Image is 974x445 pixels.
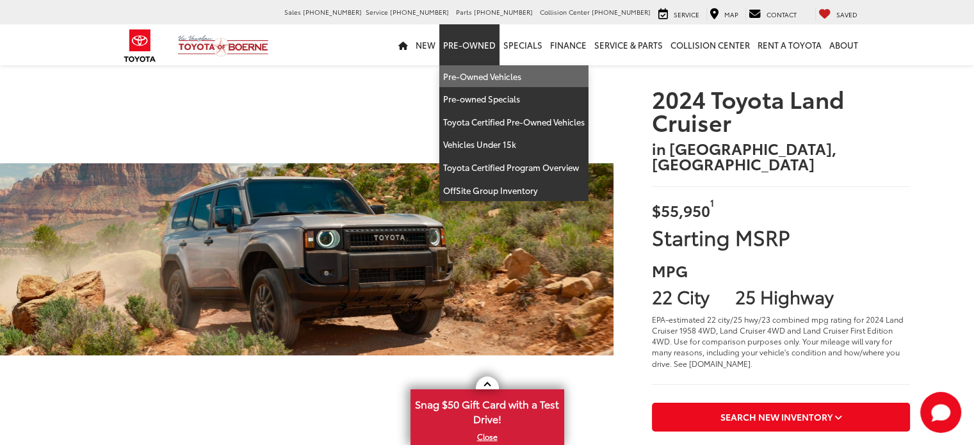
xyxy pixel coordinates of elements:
[474,7,533,17] span: [PHONE_NUMBER]
[652,287,710,305] p: 22 City
[735,287,910,305] p: 25 Highway
[456,7,472,17] span: Parts
[652,227,910,247] p: Starting MSRP
[652,87,910,133] span: 2024 Toyota Land Cruiser
[590,24,667,65] a: Service & Parts: Opens in a new tab
[767,10,797,19] span: Contact
[116,25,164,67] img: Toyota
[439,65,588,88] a: Pre-Owned Vehicles
[284,7,301,17] span: Sales
[439,156,588,179] a: Toyota Certified Program Overview
[652,140,910,171] span: in [GEOGRAPHIC_DATA], [GEOGRAPHIC_DATA]
[439,111,588,134] a: Toyota Certified Pre-Owned Vehicles
[667,24,754,65] a: Collision Center
[303,7,362,17] span: [PHONE_NUMBER]
[177,35,269,57] img: Vic Vaughan Toyota of Boerne
[920,392,961,433] svg: Start Chat
[754,24,825,65] a: Rent a Toyota
[366,7,388,17] span: Service
[546,24,590,65] a: Finance
[825,24,862,65] a: About
[439,179,588,202] a: OffSite Group Inventory
[390,7,449,17] span: [PHONE_NUMBER]
[394,24,412,65] a: Home
[540,7,590,17] span: Collision Center
[652,314,910,369] div: EPA-estimated 22 city/25 hwy/23 combined mpg rating for 2024 Land Cruiser 1958 4WD, Land Cruiser ...
[674,10,699,19] span: Service
[439,133,588,156] a: Vehicles Under 15k
[412,24,439,65] a: New
[815,7,861,20] a: My Saved Vehicles
[439,88,588,111] a: Pre-owned Specials
[439,24,499,65] a: Pre-Owned
[836,10,857,19] span: Saved
[920,392,961,433] button: Toggle Chat Window
[655,7,702,20] a: Service
[745,7,800,20] a: Contact
[706,7,742,20] a: Map
[652,263,910,278] h3: MPG
[499,24,546,65] a: Specials
[710,197,714,209] sup: 1
[412,391,563,430] span: Snag $50 Gift Card with a Test Drive!
[592,7,651,17] span: [PHONE_NUMBER]
[720,410,832,423] span: Search New Inventory
[652,403,910,432] button: Search New Inventory
[724,10,738,19] span: Map
[652,202,910,218] h3: $55,950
